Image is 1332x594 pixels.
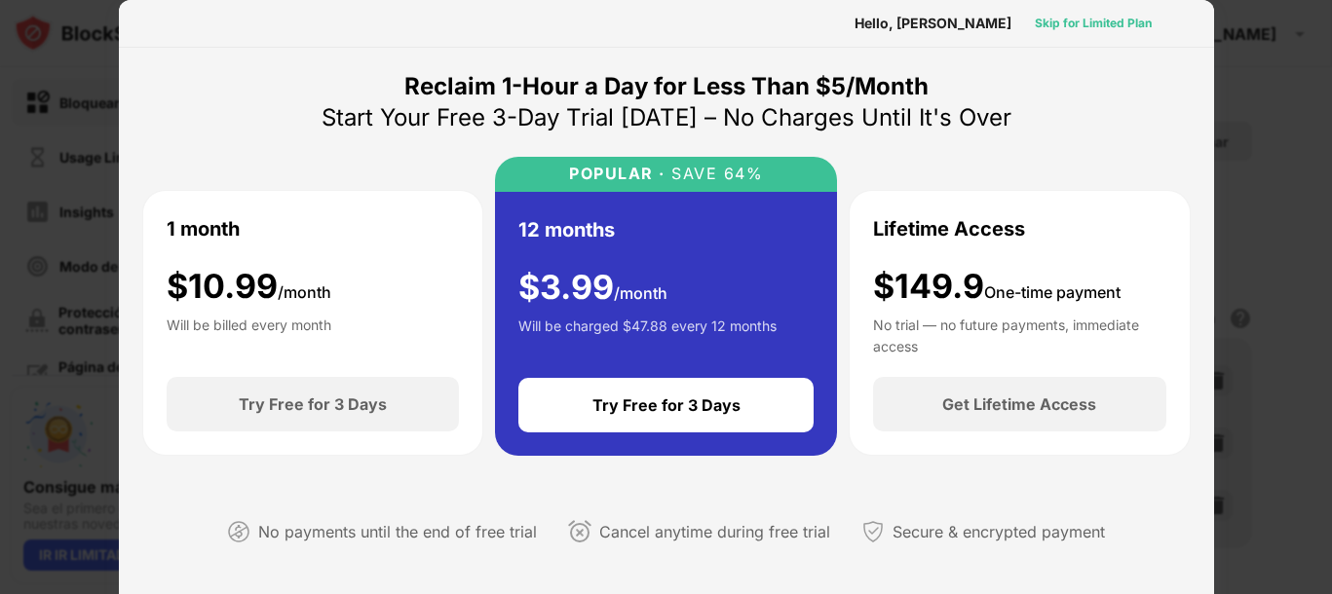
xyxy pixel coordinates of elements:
div: 1 month [167,214,240,243]
div: Hello, [PERSON_NAME] [855,16,1011,31]
div: Try Free for 3 Days [239,394,387,414]
div: Start Your Free 3-Day Trial [DATE] – No Charges Until It's Over [322,102,1011,133]
div: No payments until the end of free trial [258,518,537,546]
div: Will be billed every month [167,315,331,353]
div: Get Lifetime Access [942,394,1096,414]
div: Will be charged $47.88 every 12 months [518,316,777,354]
div: POPULAR · [569,165,666,183]
img: secured-payment [861,520,885,543]
div: SAVE 64% [666,165,764,183]
div: 12 months [518,215,615,244]
div: $ 3.99 [518,268,667,308]
div: Reclaim 1-Hour a Day for Less Than $5/Month [404,71,929,102]
div: Try Free for 3 Days [592,395,741,415]
div: Skip for Limited Plan [1035,14,1152,33]
span: /month [278,282,331,302]
div: No trial — no future payments, immediate access [873,315,1166,353]
div: Lifetime Access [873,214,1025,243]
span: One-time payment [984,282,1121,302]
span: /month [614,283,667,303]
div: Cancel anytime during free trial [599,518,830,546]
div: $ 10.99 [167,267,331,307]
div: Secure & encrypted payment [893,518,1105,546]
div: $149.9 [873,267,1121,307]
img: cancel-anytime [568,520,591,543]
img: not-paying [227,520,250,543]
